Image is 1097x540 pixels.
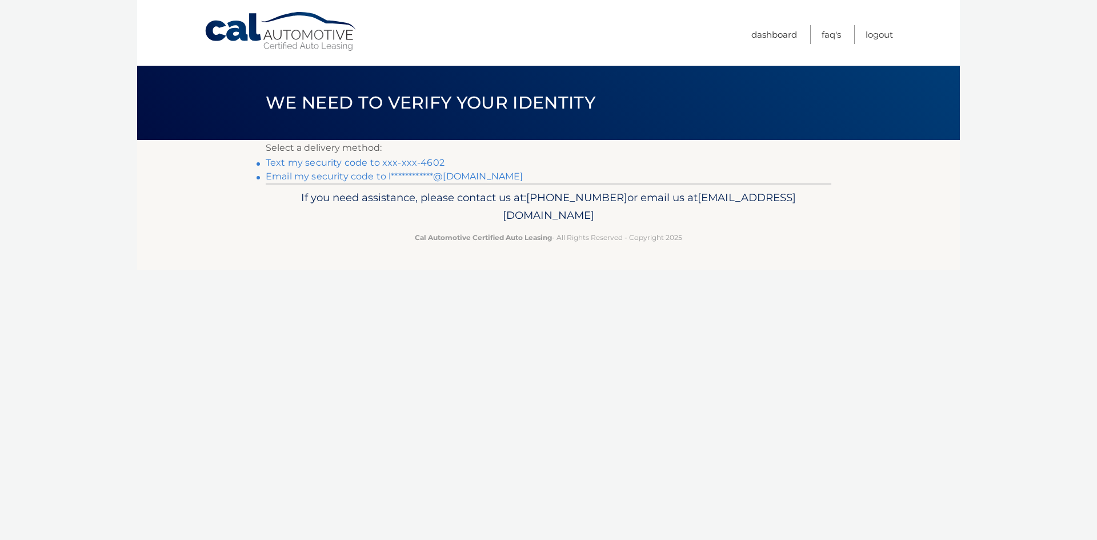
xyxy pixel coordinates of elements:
[204,11,358,52] a: Cal Automotive
[415,233,552,242] strong: Cal Automotive Certified Auto Leasing
[273,231,824,243] p: - All Rights Reserved - Copyright 2025
[526,191,627,204] span: [PHONE_NUMBER]
[751,25,797,44] a: Dashboard
[822,25,841,44] a: FAQ's
[266,157,445,168] a: Text my security code to xxx-xxx-4602
[266,140,831,156] p: Select a delivery method:
[866,25,893,44] a: Logout
[266,92,595,113] span: We need to verify your identity
[273,189,824,225] p: If you need assistance, please contact us at: or email us at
